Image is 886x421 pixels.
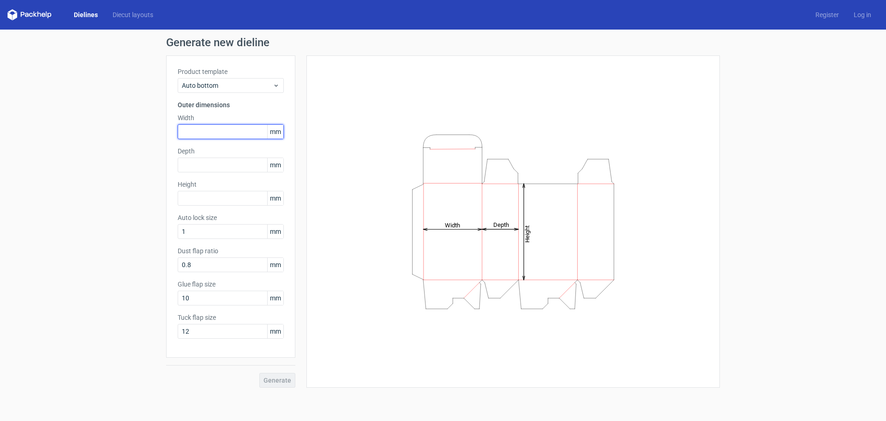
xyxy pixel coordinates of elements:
[493,221,509,228] tspan: Depth
[178,113,284,122] label: Width
[267,125,283,139] span: mm
[445,221,460,228] tspan: Width
[178,213,284,222] label: Auto lock size
[267,225,283,238] span: mm
[178,280,284,289] label: Glue flap size
[182,81,273,90] span: Auto bottom
[808,10,846,19] a: Register
[267,291,283,305] span: mm
[66,10,105,19] a: Dielines
[166,37,720,48] h1: Generate new dieline
[178,100,284,110] h3: Outer dimensions
[105,10,161,19] a: Diecut layouts
[178,313,284,322] label: Tuck flap size
[524,225,531,242] tspan: Height
[178,67,284,76] label: Product template
[846,10,879,19] a: Log in
[267,191,283,205] span: mm
[178,146,284,156] label: Depth
[267,324,283,338] span: mm
[178,180,284,189] label: Height
[178,246,284,256] label: Dust flap ratio
[267,258,283,272] span: mm
[267,158,283,172] span: mm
